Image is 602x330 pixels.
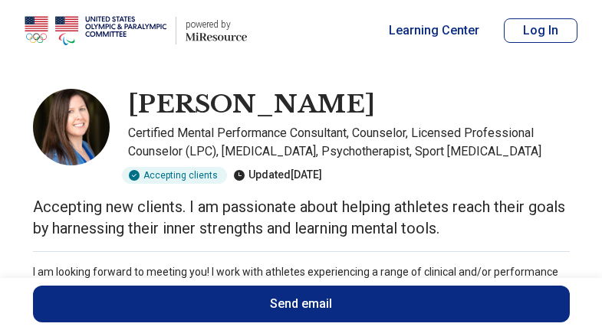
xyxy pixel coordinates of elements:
[33,89,110,165] img: Vanessa Chafos, Certified Mental Performance Consultant
[233,167,322,184] div: Updated [DATE]
[128,124,570,161] p: Certified Mental Performance Consultant, Counselor, Licensed Professional Counselor (LPC), [MEDIC...
[33,286,570,322] button: Send email
[389,21,479,40] a: Learning Center
[122,167,227,184] div: Accepting clients
[504,18,577,43] button: Log In
[128,89,375,121] h1: [PERSON_NAME]
[25,6,247,55] a: Home page
[186,18,247,31] p: powered by
[33,264,570,328] p: I am looking forward to meeting you! I work with athletes experiencing a range of clinical and/or...
[33,196,570,239] p: Accepting new clients. I am passionate about helping athletes reach their goals by harnessing the...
